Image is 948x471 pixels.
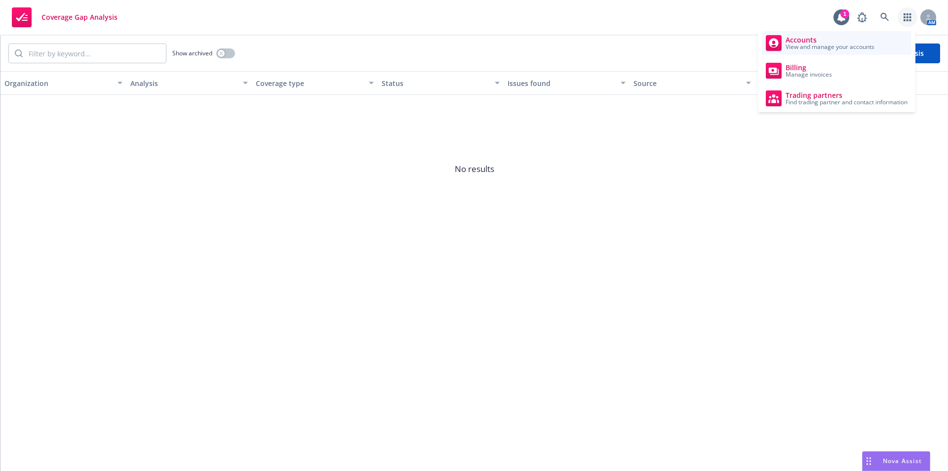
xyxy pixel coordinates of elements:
[256,78,363,88] div: Coverage type
[762,59,911,83] a: Billing
[23,44,166,63] input: Filter by keyword...
[130,78,237,88] div: Analysis
[862,451,930,471] button: Nova Assist
[762,86,911,110] a: Trading partners
[863,452,875,471] div: Drag to move
[4,78,112,88] div: Organization
[786,64,832,72] span: Billing
[840,9,849,18] div: 1
[15,49,23,57] svg: Search
[852,7,872,27] a: Report a Bug
[875,7,895,27] a: Search
[762,31,911,55] a: Accounts
[378,71,504,95] button: Status
[898,7,917,27] a: Switch app
[755,71,881,95] button: Creation date
[786,72,832,78] span: Manage invoices
[126,71,252,95] button: Analysis
[172,49,212,57] span: Show archived
[508,78,615,88] div: Issues found
[630,71,755,95] button: Source
[786,36,874,44] span: Accounts
[633,78,741,88] div: Source
[41,13,118,21] span: Coverage Gap Analysis
[504,71,630,95] button: Issues found
[0,95,948,243] span: No results
[0,71,126,95] button: Organization
[786,44,874,50] span: View and manage your accounts
[252,71,378,95] button: Coverage type
[883,457,922,465] span: Nova Assist
[786,99,908,105] span: Find trading partner and contact information
[8,3,121,31] a: Coverage Gap Analysis
[786,91,908,99] span: Trading partners
[382,78,489,88] div: Status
